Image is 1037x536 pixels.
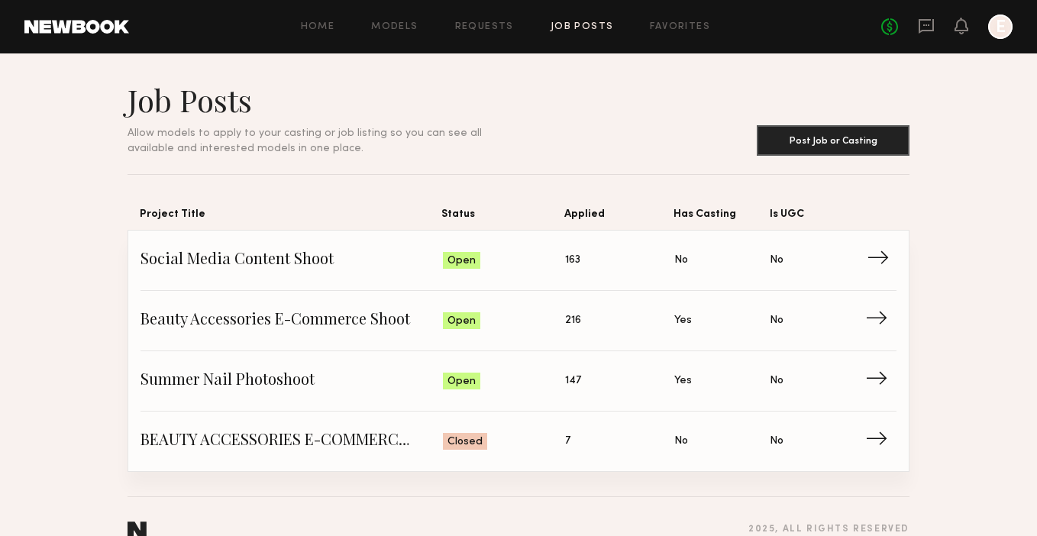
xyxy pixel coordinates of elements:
[757,125,909,156] button: Post Job or Casting
[650,22,710,32] a: Favorites
[141,309,443,332] span: Beauty Accessories E-Commerce Shoot
[865,430,896,453] span: →
[988,15,1013,39] a: E
[128,128,482,153] span: Allow models to apply to your casting or job listing so you can see all available and interested ...
[128,81,518,119] h1: Job Posts
[447,314,476,329] span: Open
[770,252,783,269] span: No
[748,525,909,534] div: 2025 , all rights reserved
[674,373,692,389] span: Yes
[674,433,688,450] span: No
[141,231,896,291] a: Social Media Content ShootOpen163NoNo→
[455,22,514,32] a: Requests
[447,434,483,450] span: Closed
[141,351,896,412] a: Summer Nail PhotoshootOpen147YesNo→
[447,253,476,269] span: Open
[865,309,896,332] span: →
[770,312,783,329] span: No
[770,373,783,389] span: No
[141,412,896,471] a: BEAUTY ACCESSORIES E-COMMERCE SHOOTClosed7NoNo→
[565,433,570,450] span: 7
[371,22,418,32] a: Models
[770,205,866,230] span: Is UGC
[674,252,688,269] span: No
[551,22,614,32] a: Job Posts
[141,291,896,351] a: Beauty Accessories E-Commerce ShootOpen216YesNo→
[867,249,898,272] span: →
[565,373,581,389] span: 147
[140,205,441,230] span: Project Title
[441,205,564,230] span: Status
[865,370,896,392] span: →
[674,205,770,230] span: Has Casting
[565,312,581,329] span: 216
[141,249,443,272] span: Social Media Content Shoot
[301,22,335,32] a: Home
[770,433,783,450] span: No
[447,374,476,389] span: Open
[564,205,674,230] span: Applied
[141,370,443,392] span: Summer Nail Photoshoot
[674,312,692,329] span: Yes
[565,252,580,269] span: 163
[141,430,443,453] span: BEAUTY ACCESSORIES E-COMMERCE SHOOT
